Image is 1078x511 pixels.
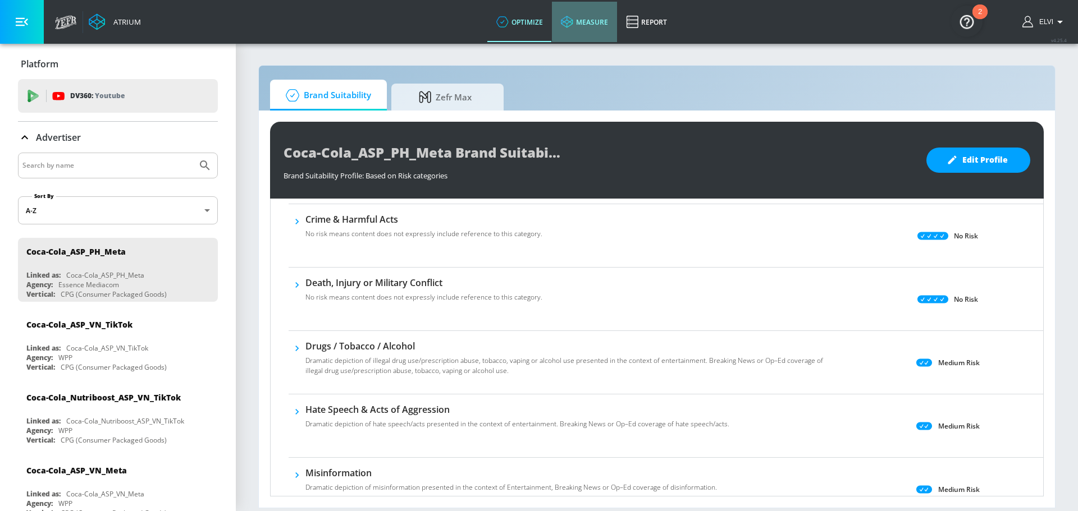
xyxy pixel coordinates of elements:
span: login as: elvi.jayanti@essencemediacom.com [1035,18,1053,26]
div: Agency: [26,499,53,508]
a: optimize [487,2,552,42]
span: Brand Suitability [281,82,371,109]
span: v 4.25.4 [1051,37,1067,43]
h6: Crime & Harmful Acts [305,213,542,225]
p: Medium Risk [938,420,980,432]
div: Agency: [26,353,53,362]
div: Coca-Cola_Nutriboost_ASP_VN_TikTokLinked as:Coca-Cola_Nutriboost_ASP_VN_TikTokAgency:WPPVertical:... [18,384,218,448]
div: Agency: [26,280,53,289]
div: Coca-Cola_ASP_PH_MetaLinked as:Coca-Cola_ASP_PH_MetaAgency:Essence MediacomVertical:CPG (Consumer... [18,238,218,302]
h6: Misinformation [305,467,717,479]
p: No risk means content does not expressly include reference to this category. [305,292,542,302]
p: No Risk [954,230,978,242]
h6: Drugs / Tobacco / Alcohol [305,340,838,352]
div: Coca-Cola_Nutriboost_ASP_VN_TikTok [26,392,181,403]
p: No Risk [954,293,978,305]
div: Linked as: [26,416,61,426]
div: Linked as: [26,270,61,280]
div: 2 [978,12,982,26]
p: Advertiser [36,131,81,144]
div: Coca-Cola_ASP_VN_Meta [66,489,144,499]
div: Coca-Cola_ASP_VN_TikTokLinked as:Coca-Cola_ASP_VN_TikTokAgency:WPPVertical:CPG (Consumer Packaged... [18,311,218,375]
button: Open Resource Center, 2 new notifications [951,6,983,37]
button: Edit Profile [926,148,1030,173]
p: Dramatic depiction of misinformation presented in the context of Entertainment, Breaking News or ... [305,482,717,492]
div: DV360: Youtube [18,79,218,113]
div: Brand Suitability Profile: Based on Risk categories [284,165,915,181]
div: Vertical: [26,362,55,372]
p: Youtube [95,90,125,102]
div: Drugs / Tobacco / AlcoholDramatic depiction of illegal drug use/prescription abuse, tobacco, vapi... [305,340,838,383]
span: Edit Profile [949,153,1008,167]
div: CPG (Consumer Packaged Goods) [61,362,167,372]
div: Coca-Cola_ASP_VN_Meta [26,465,127,476]
input: Search by name [22,158,193,173]
div: Coca-Cola_ASP_VN_TikTok [26,319,133,330]
div: WPP [58,499,72,508]
a: measure [552,2,617,42]
div: Coca-Cola_Nutriboost_ASP_VN_TikTok [66,416,184,426]
p: Dramatic depiction of hate speech/acts presented in the context of entertainment. Breaking News o... [305,419,729,429]
div: Coca-Cola_ASP_PH_Meta [66,270,144,280]
div: MisinformationDramatic depiction of misinformation presented in the context of Entertainment, Bre... [305,467,717,499]
div: Linked as: [26,343,61,353]
div: Atrium [109,17,141,27]
a: Report [617,2,676,42]
div: Advertiser [18,122,218,153]
div: CPG (Consumer Packaged Goods) [61,435,167,445]
div: Agency: [26,426,53,435]
p: Medium Risk [938,484,980,495]
div: Hate Speech & Acts of AggressionDramatic depiction of hate speech/acts presented in the context o... [305,403,729,436]
div: A-Z [18,196,218,224]
div: Vertical: [26,435,55,445]
div: WPP [58,353,72,362]
div: Vertical: [26,289,55,299]
h6: Hate Speech & Acts of Aggression [305,403,729,416]
p: Platform [21,58,58,70]
div: Linked as: [26,489,61,499]
div: Crime & Harmful ActsNo risk means content does not expressly include reference to this category. [305,213,542,246]
div: Coca-Cola_ASP_VN_TikTok [66,343,148,353]
p: Medium Risk [938,357,980,369]
div: Essence Mediacom [58,280,119,289]
button: Elvi [1022,15,1067,29]
h6: Death, Injury or Military Conflict [305,277,542,289]
a: Atrium [89,13,141,30]
p: DV360: [70,90,125,102]
div: WPP [58,426,72,435]
div: Death, Injury or Military ConflictNo risk means content does not expressly include reference to t... [305,277,542,309]
div: CPG (Consumer Packaged Goods) [61,289,167,299]
div: Platform [18,48,218,80]
span: Zefr Max [403,84,488,111]
label: Sort By [32,192,56,200]
p: Dramatic depiction of illegal drug use/prescription abuse, tobacco, vaping or alcohol use present... [305,356,838,376]
div: Coca-Cola_ASP_PH_Meta [26,246,126,257]
p: No risk means content does not expressly include reference to this category. [305,229,542,239]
